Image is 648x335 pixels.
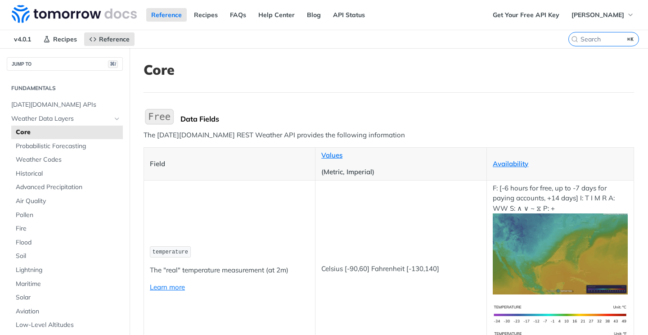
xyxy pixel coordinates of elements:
a: Blog [302,8,326,22]
span: [PERSON_NAME] [571,11,624,19]
a: Soil [11,249,123,263]
a: Flood [11,236,123,249]
a: Availability [493,159,528,168]
a: Low-Level Altitudes [11,318,123,332]
a: Learn more [150,283,185,291]
a: FAQs [225,8,251,22]
span: Maritime [16,280,121,289]
a: Get Your Free API Key [488,8,564,22]
span: Expand image [493,249,628,258]
a: Aviation [11,305,123,318]
a: Weather Data LayersHide subpages for Weather Data Layers [7,112,123,126]
a: Solar [11,291,123,304]
p: F: [-6 hours for free, up to -7 days for paying accounts, +14 days] I: T I M R A: WW S: ∧ ∨ ~ ⧖ P: + [493,183,628,294]
span: Weather Data Layers [11,114,111,123]
a: Recipes [189,8,223,22]
a: Values [321,151,342,159]
a: Probabilistic Forecasting [11,140,123,153]
span: Fire [16,224,121,233]
a: Maritime [11,277,123,291]
span: Expand image [493,310,628,318]
a: Weather Codes [11,153,123,167]
a: Pollen [11,208,123,222]
span: v4.0.1 [9,32,36,46]
span: Soil [16,252,121,261]
button: [PERSON_NAME] [567,8,639,22]
p: Field [150,159,309,169]
span: temperature [153,249,188,255]
span: Pollen [16,211,121,220]
span: Probabilistic Forecasting [16,142,121,151]
a: Help Center [253,8,300,22]
span: Advanced Precipitation [16,183,121,192]
span: Core [16,128,121,137]
span: Recipes [53,35,77,43]
a: Advanced Precipitation [11,181,123,194]
svg: Search [571,36,578,43]
button: JUMP TO⌘/ [7,57,123,71]
img: Tomorrow.io Weather API Docs [12,5,137,23]
span: Air Quality [16,197,121,206]
span: [DATE][DOMAIN_NAME] APIs [11,100,121,109]
a: Historical [11,167,123,181]
a: Reference [84,32,135,46]
span: Low-Level Altitudes [16,321,121,330]
kbd: ⌘K [625,35,636,44]
h2: Fundamentals [7,84,123,92]
a: API Status [328,8,370,22]
div: Data Fields [180,114,634,123]
button: Hide subpages for Weather Data Layers [113,115,121,122]
span: Flood [16,238,121,247]
p: Celsius [-90,60] Fahrenheit [-130,140] [321,264,481,274]
a: Core [11,126,123,139]
p: (Metric, Imperial) [321,167,481,177]
a: [DATE][DOMAIN_NAME] APIs [7,98,123,112]
span: ⌘/ [108,60,118,68]
span: Reference [99,35,130,43]
a: Recipes [38,32,82,46]
span: Aviation [16,307,121,316]
a: Air Quality [11,195,123,208]
a: Fire [11,222,123,235]
p: The "real" temperature measurement (at 2m) [150,265,309,276]
span: Weather Codes [16,155,121,164]
a: Lightning [11,263,123,277]
p: The [DATE][DOMAIN_NAME] REST Weather API provides the following information [144,130,634,140]
span: Solar [16,293,121,302]
h1: Core [144,62,634,78]
span: Historical [16,169,121,178]
span: Lightning [16,266,121,275]
a: Reference [146,8,187,22]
